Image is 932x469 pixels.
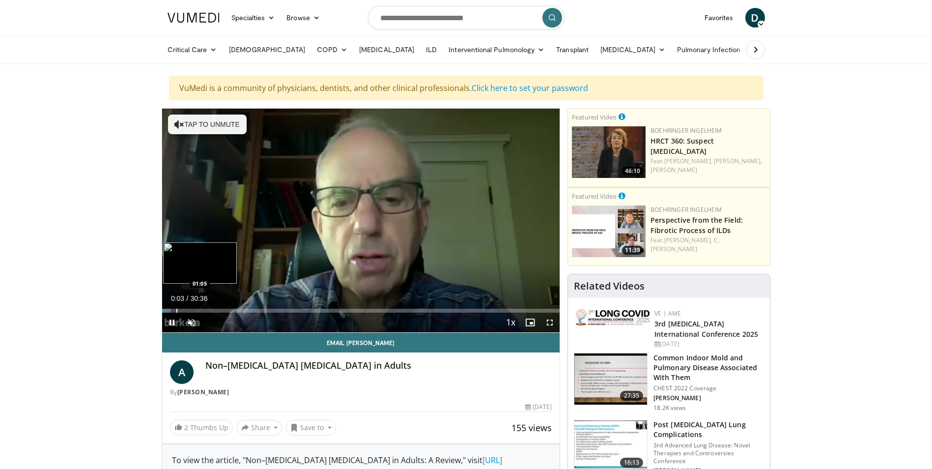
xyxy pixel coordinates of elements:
[540,313,560,332] button: Fullscreen
[574,353,764,412] a: 27:35 Common Indoor Mold and Pulmonary Disease Associated With Them CHEST 2022 Coverage [PERSON_N...
[177,388,229,396] a: [PERSON_NAME]
[572,113,617,121] small: Featured Video
[169,76,763,100] div: VuMedi is a community of physicians, dentists, and other clinical professionals.
[653,394,764,402] p: [PERSON_NAME]
[714,157,762,165] a: [PERSON_NAME],
[572,126,646,178] a: 46:10
[170,360,194,384] a: A
[443,40,550,59] a: Interventional Pulmonology
[745,8,765,28] a: D
[650,157,766,175] div: Feat.
[525,403,552,411] div: [DATE]
[650,205,722,214] a: Boehringer Ingelheim
[650,236,719,253] a: C. [PERSON_NAME]
[162,109,560,333] video-js: Video Player
[650,166,697,174] a: [PERSON_NAME]
[620,458,644,468] span: 16:13
[576,309,650,325] img: a2792a71-925c-4fc2-b8ef-8d1b21aec2f7.png.150x105_q85_autocrop_double_scale_upscale_version-0.2.jpg
[671,40,756,59] a: Pulmonary Infection
[281,8,326,28] a: Browse
[572,192,617,201] small: Featured Video
[653,420,764,440] h3: Post [MEDICAL_DATA] Lung Complications
[572,205,646,257] img: 0d260a3c-dea8-4d46-9ffd-2859801fb613.png.150x105_q85_crop-smart_upscale.png
[420,40,443,59] a: ILD
[170,388,552,397] div: By
[622,246,643,255] span: 11:39
[237,420,282,436] button: Share
[223,40,311,59] a: [DEMOGRAPHIC_DATA]
[654,309,681,318] a: VE | AME
[353,40,420,59] a: [MEDICAL_DATA]
[620,391,644,401] span: 27:35
[205,360,552,371] h4: Non–[MEDICAL_DATA] [MEDICAL_DATA] in Adults
[520,313,540,332] button: Enable picture-in-picture mode
[650,215,743,235] a: Perspective from the Field: Fibrotic Process of ILDs
[654,340,762,349] div: [DATE]
[187,294,189,302] span: /
[182,313,201,332] button: Unmute
[664,236,712,244] a: [PERSON_NAME],
[574,353,647,405] img: 7e353de0-d5d2-4f37-a0ac-0ef5f1a491ce.150x105_q85_crop-smart_upscale.jpg
[572,126,646,178] img: 8340d56b-4f12-40ce-8f6a-f3da72802623.png.150x105_q85_crop-smart_upscale.png
[190,294,207,302] span: 30:36
[162,309,560,313] div: Progress Bar
[653,404,686,412] p: 18.2K views
[622,167,643,176] span: 46:10
[511,422,552,434] span: 155 views
[654,319,758,339] a: 3rd [MEDICAL_DATA] International Conference 2025
[650,126,722,135] a: Boehringer Ingelheim
[162,333,560,352] a: Email [PERSON_NAME]
[226,8,281,28] a: Specialties
[311,40,353,59] a: COPD
[168,115,247,134] button: Tap to unmute
[650,236,766,254] div: Feat.
[368,6,565,29] input: Search topics, interventions
[650,136,714,156] a: HRCT 360: Suspect [MEDICAL_DATA]
[163,242,237,284] img: image.jpeg
[171,294,184,302] span: 0:03
[699,8,739,28] a: Favorites
[550,40,594,59] a: Transplant
[574,280,645,292] h4: Related Videos
[653,353,764,382] h3: Common Indoor Mold and Pulmonary Disease Associated With Them
[664,157,712,165] a: [PERSON_NAME],
[162,313,182,332] button: Pause
[472,83,588,93] a: Click here to set your password
[286,420,336,436] button: Save to
[572,205,646,257] a: 11:39
[184,423,188,432] span: 2
[594,40,671,59] a: [MEDICAL_DATA]
[653,441,764,465] p: 3rd Advanced Lung Disease: Novel Therapies and Controversies Conference
[170,420,233,435] a: 2 Thumbs Up
[653,384,764,392] p: CHEST 2022 Coverage
[501,313,520,332] button: Playback Rate
[162,40,223,59] a: Critical Care
[168,13,220,23] img: VuMedi Logo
